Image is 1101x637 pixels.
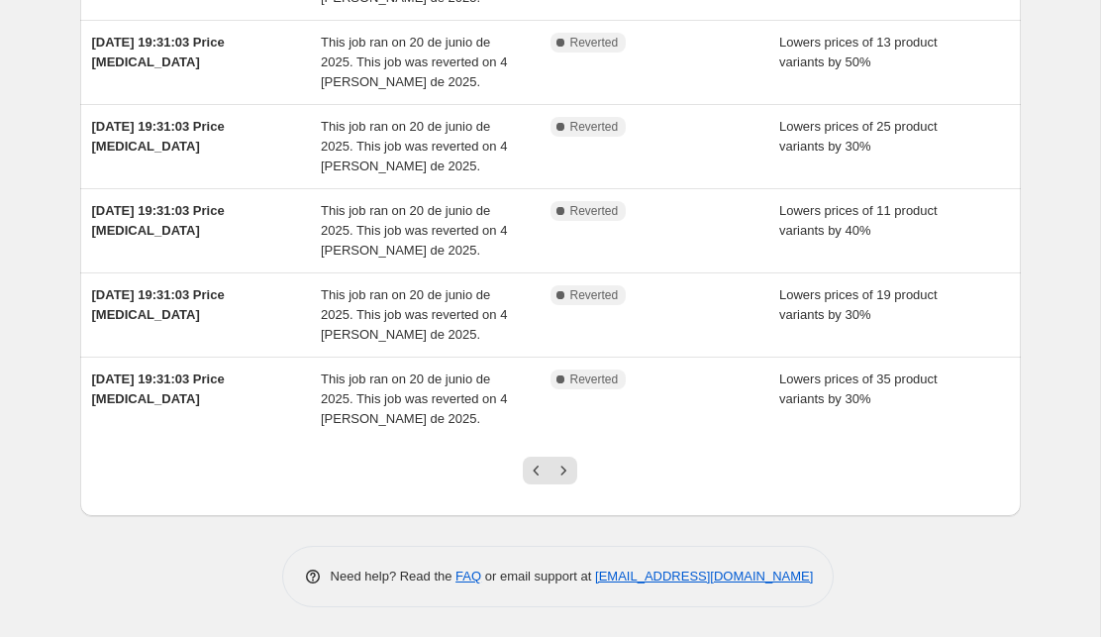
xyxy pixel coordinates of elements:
[321,119,507,173] span: This job ran on 20 de junio de 2025. This job was reverted on 4 [PERSON_NAME] de 2025.
[523,457,550,484] button: Previous
[455,569,481,584] a: FAQ
[92,203,225,238] span: [DATE] 19:31:03 Price [MEDICAL_DATA]
[523,457,577,484] nav: Pagination
[779,35,938,69] span: Lowers prices of 13 product variants by 50%
[92,287,225,322] span: [DATE] 19:31:03 Price [MEDICAL_DATA]
[779,287,938,322] span: Lowers prices of 19 product variants by 30%
[331,569,456,584] span: Need help? Read the
[321,372,507,426] span: This job ran on 20 de junio de 2025. This job was reverted on 4 [PERSON_NAME] de 2025.
[570,203,619,219] span: Reverted
[321,203,507,258] span: This job ran on 20 de junio de 2025. This job was reverted on 4 [PERSON_NAME] de 2025.
[550,457,577,484] button: Next
[92,35,225,69] span: [DATE] 19:31:03 Price [MEDICAL_DATA]
[92,372,225,406] span: [DATE] 19:31:03 Price [MEDICAL_DATA]
[779,119,938,154] span: Lowers prices of 25 product variants by 30%
[779,372,938,406] span: Lowers prices of 35 product variants by 30%
[570,287,619,303] span: Reverted
[570,372,619,387] span: Reverted
[570,119,619,135] span: Reverted
[321,287,507,342] span: This job ran on 20 de junio de 2025. This job was reverted on 4 [PERSON_NAME] de 2025.
[595,569,813,584] a: [EMAIL_ADDRESS][DOMAIN_NAME]
[779,203,938,238] span: Lowers prices of 11 product variants by 40%
[570,35,619,51] span: Reverted
[321,35,507,89] span: This job ran on 20 de junio de 2025. This job was reverted on 4 [PERSON_NAME] de 2025.
[92,119,225,154] span: [DATE] 19:31:03 Price [MEDICAL_DATA]
[481,569,595,584] span: or email support at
